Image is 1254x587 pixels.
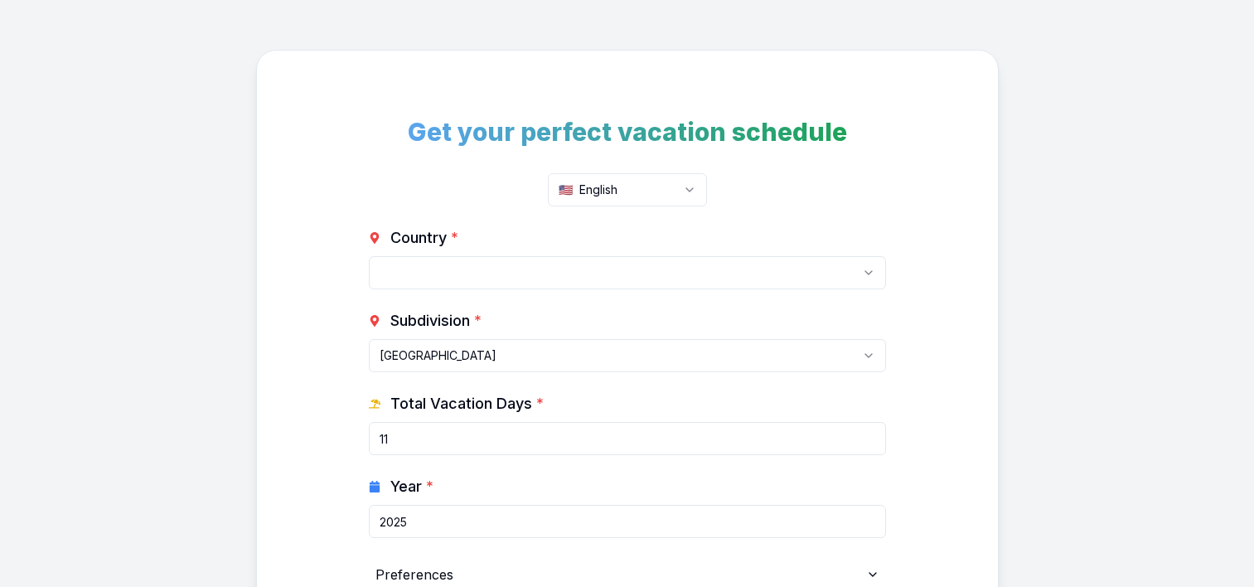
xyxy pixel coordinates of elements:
[390,309,482,332] span: Subdivision
[369,117,886,147] h1: Get your perfect vacation schedule
[375,565,453,585] span: Preferences
[390,475,433,498] span: Year
[390,392,544,415] span: Total Vacation Days
[390,226,458,250] span: Country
